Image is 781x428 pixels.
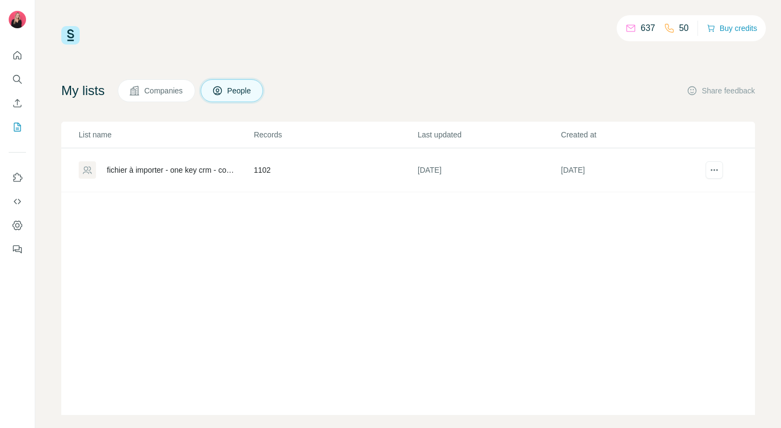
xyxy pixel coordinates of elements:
[9,93,26,113] button: Enrich CSV
[417,148,560,192] td: [DATE]
[9,240,26,259] button: Feedback
[9,46,26,65] button: Quick start
[227,85,252,96] span: People
[679,22,689,35] p: 50
[706,161,723,179] button: actions
[641,22,655,35] p: 637
[9,11,26,28] img: Avatar
[9,168,26,187] button: Use Surfe on LinkedIn
[9,216,26,235] button: Dashboard
[561,129,703,140] p: Created at
[9,192,26,211] button: Use Surfe API
[254,129,417,140] p: Records
[9,117,26,137] button: My lists
[418,129,560,140] p: Last updated
[9,70,26,89] button: Search
[61,26,80,45] img: Surfe Logo
[687,85,755,96] button: Share feedback
[79,129,253,140] p: List name
[707,21,757,36] button: Buy credits
[253,148,417,192] td: 1102
[144,85,184,96] span: Companies
[107,165,235,175] div: fichier à importer - one key crm - contact focus - dirigeant (1)
[560,148,703,192] td: [DATE]
[61,82,105,99] h4: My lists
